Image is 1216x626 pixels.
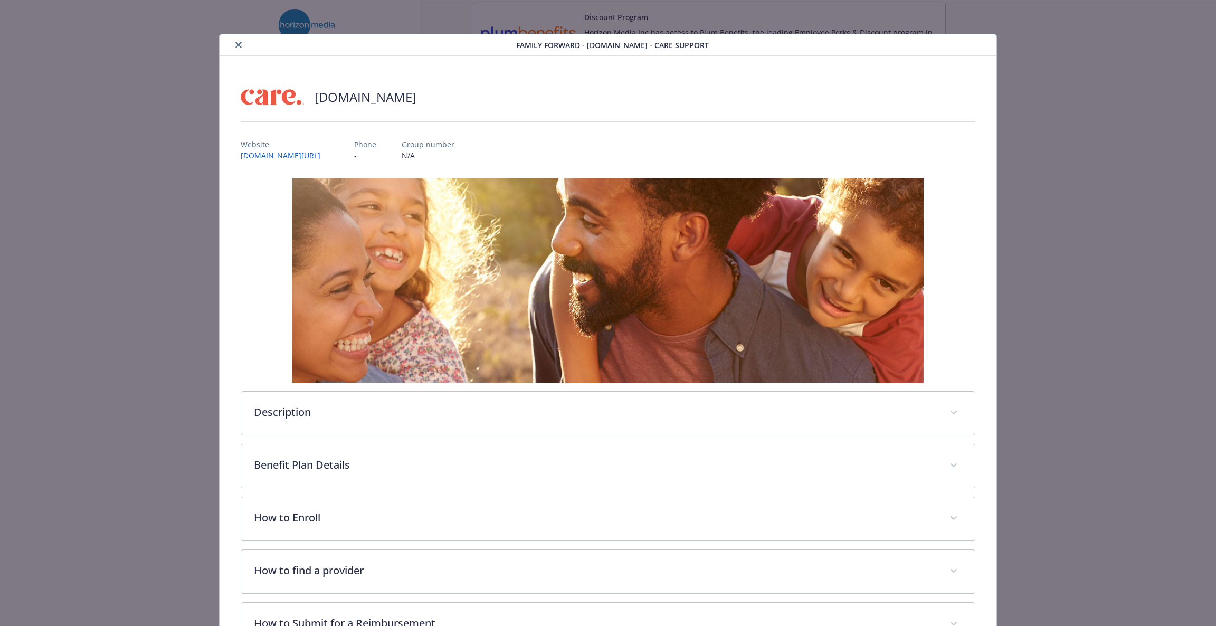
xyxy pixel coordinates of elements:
[241,392,975,435] div: Description
[241,444,975,488] div: Benefit Plan Details
[402,150,454,161] p: N/A
[241,139,329,150] p: Website
[232,39,245,51] button: close
[292,178,924,383] img: banner
[516,40,709,51] span: Family Forward - [DOMAIN_NAME] - Care Support
[315,88,416,106] h2: [DOMAIN_NAME]
[402,139,454,150] p: Group number
[254,404,937,420] p: Description
[241,550,975,593] div: How to find a provider
[354,139,376,150] p: Phone
[254,457,937,473] p: Benefit Plan Details
[354,150,376,161] p: -
[241,81,304,113] img: Care.com
[254,510,937,526] p: How to Enroll
[254,563,937,578] p: How to find a provider
[241,150,329,160] a: [DOMAIN_NAME][URL]
[241,497,975,540] div: How to Enroll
